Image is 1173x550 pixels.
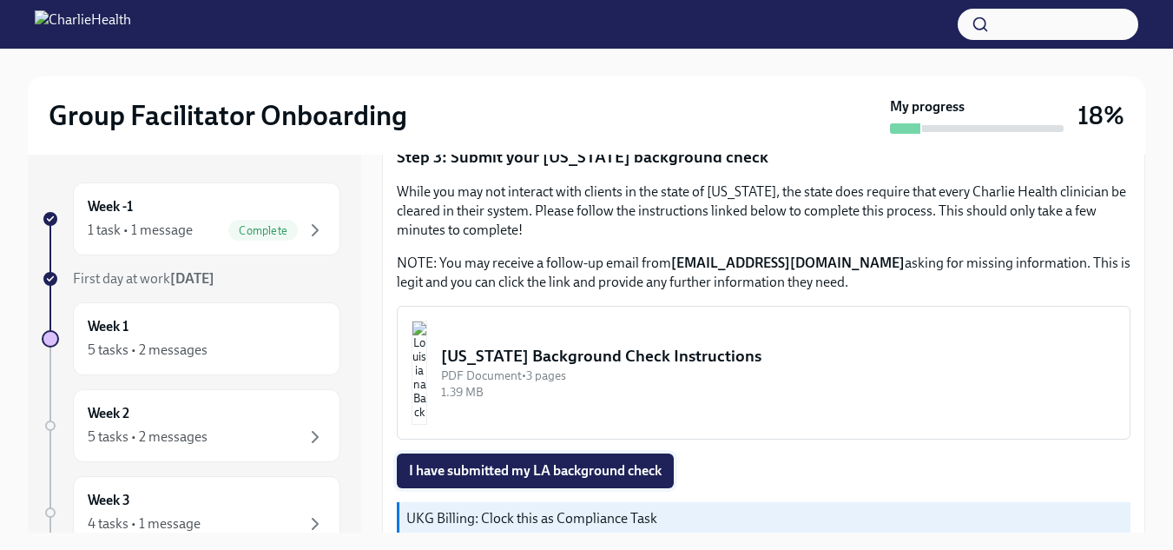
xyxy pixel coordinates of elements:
[409,462,662,480] span: I have submitted my LA background check
[412,321,427,425] img: Louisiana Background Check Instructions
[88,491,130,510] h6: Week 3
[88,514,201,533] div: 4 tasks • 1 message
[42,269,340,288] a: First day at work[DATE]
[397,254,1130,292] p: NOTE: You may receive a follow-up email from asking for missing information. This is legit and yo...
[88,221,193,240] div: 1 task • 1 message
[42,389,340,462] a: Week 25 tasks • 2 messages
[441,368,1116,384] div: PDF Document • 3 pages
[441,345,1116,368] div: [US_STATE] Background Check Instructions
[397,454,674,488] button: I have submitted my LA background check
[49,98,407,133] h2: Group Facilitator Onboarding
[228,224,298,237] span: Complete
[73,270,214,287] span: First day at work
[1077,100,1124,131] h3: 18%
[42,182,340,255] a: Week -11 task • 1 messageComplete
[42,302,340,375] a: Week 15 tasks • 2 messages
[170,270,214,287] strong: [DATE]
[88,317,129,336] h6: Week 1
[35,10,131,38] img: CharlieHealth
[88,341,208,360] div: 5 tasks • 2 messages
[406,509,1124,528] p: UKG Billing: Clock this as Compliance Task
[890,97,965,116] strong: My progress
[42,476,340,549] a: Week 34 tasks • 1 message
[88,427,208,447] div: 5 tasks • 2 messages
[88,404,129,423] h6: Week 2
[441,384,1116,401] div: 1.39 MB
[397,182,1130,240] p: While you may not interact with clients in the state of [US_STATE], the state does require that e...
[671,255,905,271] strong: [EMAIL_ADDRESS][DOMAIN_NAME]
[88,197,133,216] h6: Week -1
[397,146,1130,169] p: Step 3: Submit your [US_STATE] background check
[397,306,1130,440] button: [US_STATE] Background Check InstructionsPDF Document•3 pages1.39 MB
